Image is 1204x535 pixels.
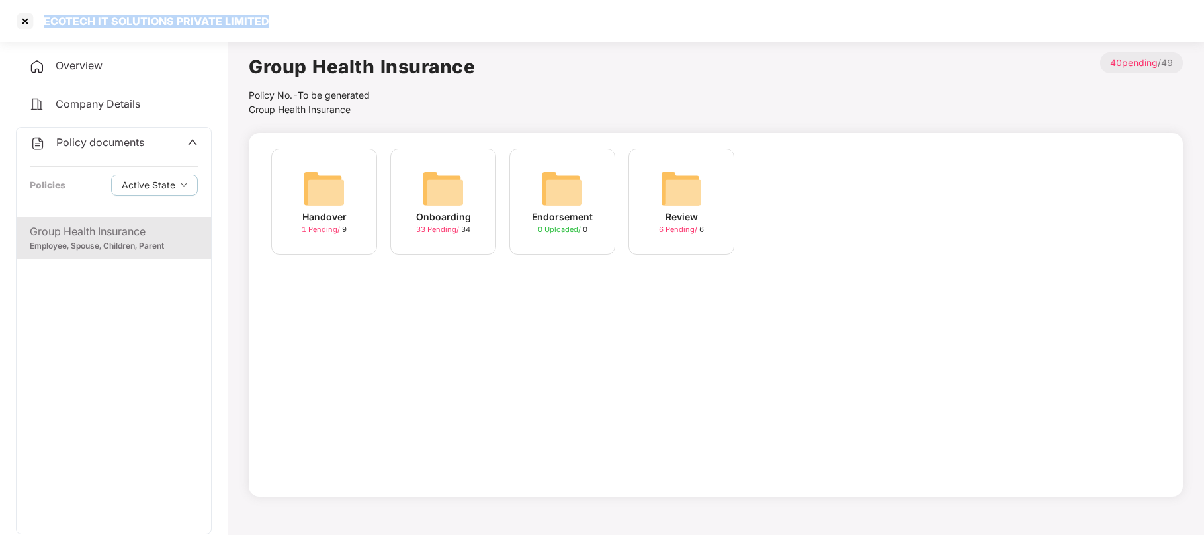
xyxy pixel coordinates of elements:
div: Policies [30,178,65,192]
div: Handover [302,210,347,224]
h1: Group Health Insurance [249,52,475,81]
div: ECOTECH IT SOLUTIONS PRIVATE LIMITED [36,15,269,28]
span: 1 Pending / [302,225,342,234]
div: 0 [538,224,587,235]
span: Company Details [56,97,140,110]
span: Active State [122,178,175,192]
img: svg+xml;base64,PHN2ZyB4bWxucz0iaHR0cDovL3d3dy53My5vcmcvMjAwMC9zdmciIHdpZHRoPSIyNCIgaGVpZ2h0PSIyNC... [30,136,46,151]
div: 9 [302,224,347,235]
button: Active Statedown [111,175,198,196]
img: svg+xml;base64,PHN2ZyB4bWxucz0iaHR0cDovL3d3dy53My5vcmcvMjAwMC9zdmciIHdpZHRoPSIyNCIgaGVpZ2h0PSIyNC... [29,97,45,112]
div: Employee, Spouse, Children, Parent [30,240,198,253]
span: down [181,182,187,189]
div: Onboarding [416,210,471,224]
div: Group Health Insurance [30,224,198,240]
img: svg+xml;base64,PHN2ZyB4bWxucz0iaHR0cDovL3d3dy53My5vcmcvMjAwMC9zdmciIHdpZHRoPSI2NCIgaGVpZ2h0PSI2NC... [422,167,464,210]
span: 33 Pending / [416,225,461,234]
span: 6 Pending / [659,225,699,234]
span: Group Health Insurance [249,104,351,115]
span: 0 Uploaded / [538,225,583,234]
p: / 49 [1100,52,1183,73]
img: svg+xml;base64,PHN2ZyB4bWxucz0iaHR0cDovL3d3dy53My5vcmcvMjAwMC9zdmciIHdpZHRoPSIyNCIgaGVpZ2h0PSIyNC... [29,59,45,75]
span: Policy documents [56,136,144,149]
div: 34 [416,224,470,235]
img: svg+xml;base64,PHN2ZyB4bWxucz0iaHR0cDovL3d3dy53My5vcmcvMjAwMC9zdmciIHdpZHRoPSI2NCIgaGVpZ2h0PSI2NC... [541,167,583,210]
div: Policy No.- To be generated [249,88,475,103]
div: 6 [659,224,704,235]
img: svg+xml;base64,PHN2ZyB4bWxucz0iaHR0cDovL3d3dy53My5vcmcvMjAwMC9zdmciIHdpZHRoPSI2NCIgaGVpZ2h0PSI2NC... [303,167,345,210]
div: Review [666,210,698,224]
span: Overview [56,59,103,72]
span: 40 pending [1110,57,1158,68]
span: up [187,137,198,147]
img: svg+xml;base64,PHN2ZyB4bWxucz0iaHR0cDovL3d3dy53My5vcmcvMjAwMC9zdmciIHdpZHRoPSI2NCIgaGVpZ2h0PSI2NC... [660,167,703,210]
div: Endorsement [532,210,593,224]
